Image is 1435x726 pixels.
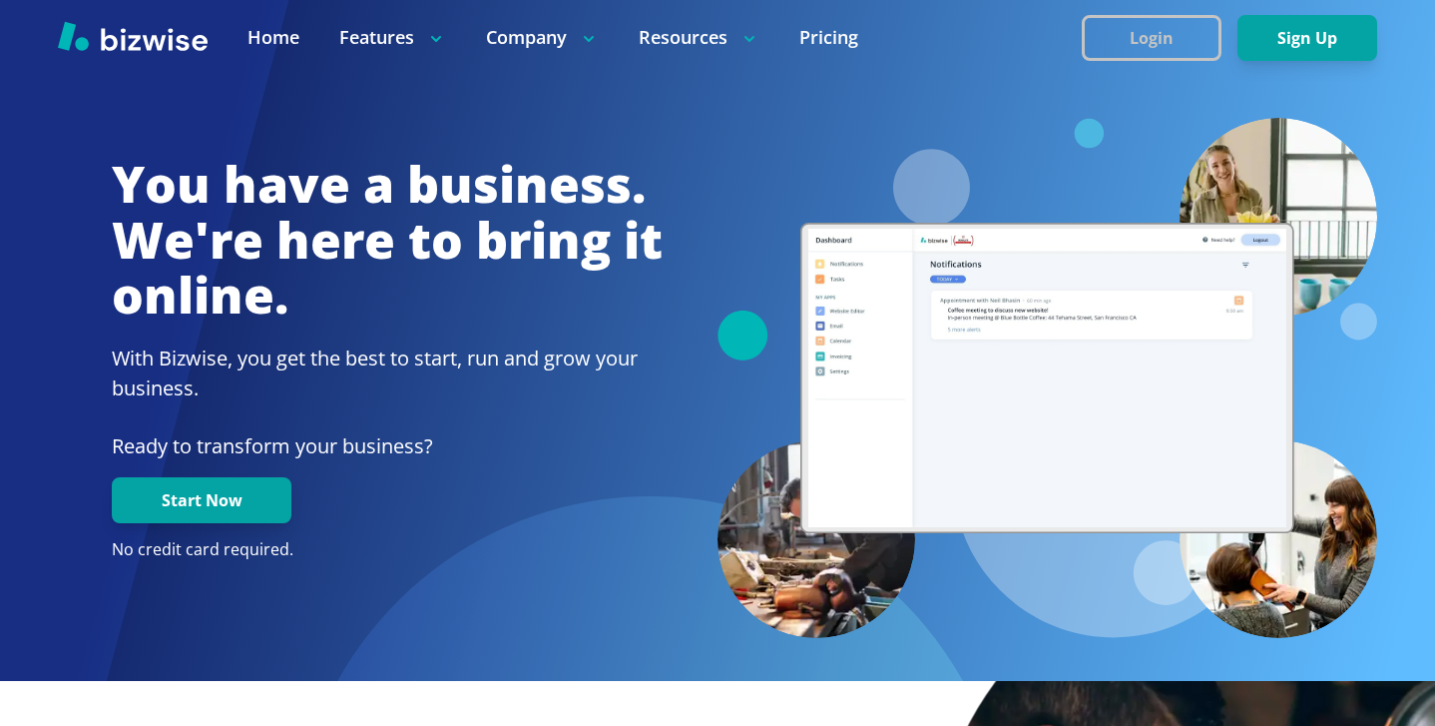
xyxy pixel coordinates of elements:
[112,539,663,561] p: No credit card required.
[112,477,291,523] button: Start Now
[112,157,663,324] h1: You have a business. We're here to bring it online.
[639,25,759,50] p: Resources
[1237,15,1377,61] button: Sign Up
[1082,29,1237,48] a: Login
[58,21,208,51] img: Bizwise Logo
[247,25,299,50] a: Home
[112,344,663,403] h2: With Bizwise, you get the best to start, run and grow your business.
[112,491,291,510] a: Start Now
[339,25,446,50] p: Features
[799,25,858,50] a: Pricing
[1082,15,1221,61] button: Login
[486,25,599,50] p: Company
[1237,29,1377,48] a: Sign Up
[112,431,663,461] p: Ready to transform your business?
